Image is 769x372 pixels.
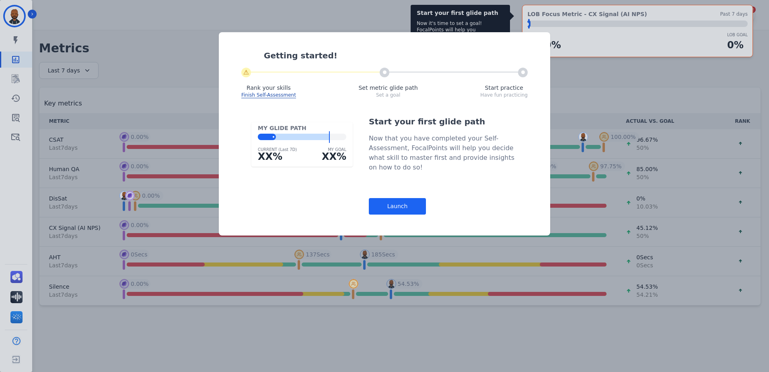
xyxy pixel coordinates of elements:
div: MY GLIDE PATH [258,124,346,132]
div: Have fun practicing [480,92,528,98]
div: Getting started! [264,50,528,61]
div: Start your first glide path [369,116,518,127]
div: ⚠ [241,68,251,77]
div: CURRENT (Last 7D) [258,147,297,153]
div: XX% [258,150,297,163]
span: Finish Self-Assessment [241,92,296,98]
div: Rank your skills [241,84,296,92]
div: XX% [322,150,346,163]
div: MY GOAL [322,147,346,153]
div: Launch [369,198,426,215]
div: Set metric glide path [358,84,417,92]
div: Start practice [480,84,528,92]
div: Now that you have completed your Self-Assessment, FocalPoints will help you decide what skill to ... [369,134,518,172]
div: Set a goal [358,92,417,98]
